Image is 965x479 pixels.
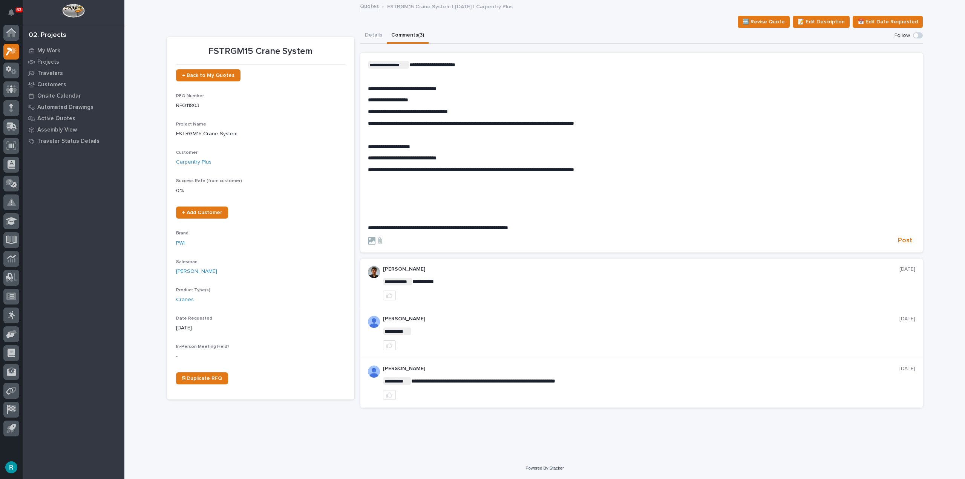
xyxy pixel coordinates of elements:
p: FSTRGM15 Crane System [176,130,345,138]
a: Customers [23,79,124,90]
p: Automated Drawings [37,104,93,111]
a: Traveler Status Details [23,135,124,147]
p: 0 % [176,187,345,195]
p: Active Quotes [37,115,75,122]
p: Customers [37,81,66,88]
a: + Add Customer [176,207,228,219]
span: Project Name [176,122,206,127]
button: 📝 Edit Description [793,16,850,28]
span: Customer [176,150,198,155]
p: [DATE] [899,266,915,272]
p: [PERSON_NAME] [383,366,899,372]
span: In-Person Meeting Held? [176,344,230,349]
a: Active Quotes [23,113,124,124]
span: Brand [176,231,188,236]
a: Assembly View [23,124,124,135]
div: Notifications63 [9,9,19,21]
p: Travelers [37,70,63,77]
span: + Add Customer [182,210,222,215]
img: ALV-UjVK11pvv0JrxM8bNkTQWfv4xnZ85s03ZHtFT3xxB8qVTUjtPHO-DWWZTEdA35mZI6sUjE79Qfstu9ANu_EFnWHbkWd3s... [368,316,380,328]
button: Post [895,236,915,245]
span: ⎘ Duplicate RFQ [182,376,222,381]
p: FSTRGM15 Crane System [176,46,345,57]
button: like this post [383,291,396,300]
span: 🆕 Revise Quote [743,17,785,26]
a: Cranes [176,296,194,304]
button: like this post [383,340,396,350]
a: Onsite Calendar [23,90,124,101]
button: Details [360,28,387,44]
button: 🆕 Revise Quote [738,16,790,28]
a: Travelers [23,67,124,79]
img: ALV-UjVK11pvv0JrxM8bNkTQWfv4xnZ85s03ZHtFT3xxB8qVTUjtPHO-DWWZTEdA35mZI6sUjE79Qfstu9ANu_EFnWHbkWd3s... [368,366,380,378]
p: - [176,352,345,360]
span: ← Back to My Quotes [182,73,234,78]
button: users-avatar [3,459,19,475]
p: [DATE] [899,366,915,372]
p: [PERSON_NAME] [383,316,899,322]
button: like this post [383,390,396,400]
img: Workspace Logo [62,4,84,18]
div: 02. Projects [29,31,66,40]
p: FSTRGM15 Crane System | [DATE] | Carpentry Plus [387,2,513,10]
span: 📝 Edit Description [798,17,845,26]
button: 📅 Edit Date Requested [853,16,923,28]
span: RFQ Number [176,94,204,98]
a: Automated Drawings [23,101,124,113]
a: PWI [176,239,185,247]
a: Powered By Stacker [525,466,564,470]
p: 63 [17,7,21,12]
a: Quotes [360,2,379,10]
p: [DATE] [899,316,915,322]
p: My Work [37,47,60,54]
p: [PERSON_NAME] [383,266,899,272]
button: Comments (3) [387,28,429,44]
span: Success Rate (from customer) [176,179,242,183]
span: Date Requested [176,316,212,321]
a: ⎘ Duplicate RFQ [176,372,228,384]
p: Onsite Calendar [37,93,81,99]
span: 📅 Edit Date Requested [858,17,918,26]
a: [PERSON_NAME] [176,268,217,275]
p: RFQ11803 [176,102,345,110]
a: My Work [23,45,124,56]
p: Follow [895,32,910,39]
p: [DATE] [176,324,345,332]
span: Salesman [176,260,198,264]
p: Projects [37,59,59,66]
img: AOh14Gjx62Rlbesu-yIIyH4c_jqdfkUZL5_Os84z4H1p=s96-c [368,266,380,278]
p: Traveler Status Details [37,138,100,145]
a: Carpentry Plus [176,158,211,166]
p: Assembly View [37,127,77,133]
a: Projects [23,56,124,67]
span: Product Type(s) [176,288,210,292]
a: ← Back to My Quotes [176,69,240,81]
button: Notifications [3,5,19,20]
span: Post [898,236,912,245]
